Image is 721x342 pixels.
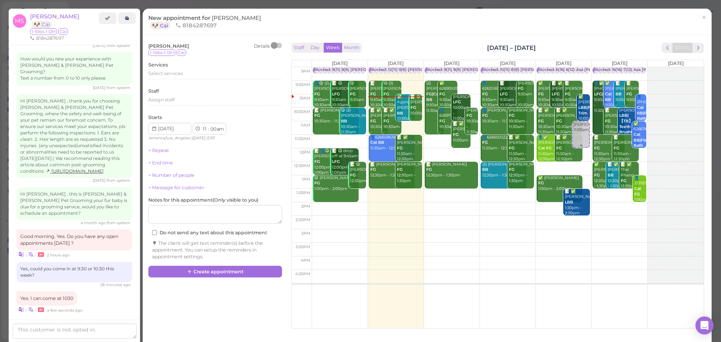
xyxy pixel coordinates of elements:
[17,94,132,178] div: Hi [PERSON_NAME] , thank you for choosing [PERSON_NAME] & [PERSON_NAME] Pet Grooming, where the s...
[370,162,415,178] div: 📝 [PERSON_NAME] 12:30pm - 1:30pm
[301,258,310,263] span: 4pm
[552,92,560,96] b: LFG
[453,121,471,154] div: 📝 ✅ [PERSON_NAME] 11:00am - 12:00pm
[58,28,68,35] span: Cai
[350,162,366,195] div: 📝 😋 [PERSON_NAME] 12:30pm - 1:30pm
[148,160,173,166] a: + End time
[538,135,565,162] div: 👤✅ [PERSON_NAME] 11:30am - 12:30pm
[439,108,457,141] div: 👤6269756778 10:30am - 11:30am
[148,185,204,190] a: + Message for customer
[150,22,170,29] a: 🐶 Cai
[314,67,416,73] div: Blocked: 9(11) 9(8) [PERSON_NAME] • Appointment
[26,253,27,258] i: |
[148,49,175,56] span: 1-15lbs 1-12H
[332,159,340,164] b: LFG
[388,60,404,66] span: [DATE]
[556,146,562,151] b: FG
[538,175,582,192] div: ✅ [PERSON_NAME] 1:00pm - 2:00pm
[341,119,347,124] b: BB
[342,43,362,53] button: Month
[482,67,586,73] div: Blocked: 10(11) 8(8) [PERSON_NAME] • Appointment
[148,14,261,29] span: New appointment for
[453,99,461,104] b: LFG
[466,108,478,135] div: [PERSON_NAME] 10:30am - 11:30am
[426,92,440,102] b: FG|Cat BB
[30,13,79,20] span: [PERSON_NAME]
[332,148,359,176] div: 📝 😋 drop off at 9:45am 12:00pm - 1:00pm
[152,229,267,236] label: Do not send any text about this appointment
[508,162,534,184] div: [PERSON_NAME] 12:30pm - 1:30pm
[482,81,509,108] div: 👤6262516522 9:30am - 10:30am
[152,230,157,235] input: Do not send any text about this appointment
[605,119,611,124] b: FG
[332,60,348,66] span: [DATE]
[350,81,366,114] div: 😋 [PERSON_NAME] 9:30am - 10:30am
[453,132,459,137] b: FG
[13,14,26,28] span: MS
[350,92,356,96] b: FG
[17,262,132,282] div: Yes, could you come in at 9:30 or 10:30 this week?
[370,108,388,141] div: 📝 ✅ [PERSON_NAME] 10:30am - 11:30am
[299,96,310,101] span: 10am
[291,43,306,53] button: Staff
[370,67,520,73] div: Blocked: 12(11) 9(8) [PERSON_NAME] ([PERSON_NAME] off) • Appointment
[426,162,478,178] div: 📝 [PERSON_NAME] 12:30pm - 1:30pm
[605,108,624,135] div: 📝 [PERSON_NAME] 10:30am - 11:30am
[634,132,649,148] b: Cat BB|Flea Bath
[453,94,471,122] div: [PERSON_NAME] 10:00am - 11:00am
[605,92,612,102] b: Cat BB
[637,94,646,139] div: 👤[PHONE_NUMBER] 10:00am - 11:00am
[482,113,488,118] b: FG
[383,81,401,108] div: 😋 (3) [PERSON_NAME] 9:30am - 10:30am
[107,220,130,225] span: from system
[397,167,403,172] b: FG
[148,148,169,153] a: + Repeat
[573,122,589,133] div: [PERSON_NAME] 11:00am
[701,12,706,23] span: ×
[615,92,621,96] b: BB
[295,271,310,276] span: 4:30pm
[301,204,310,209] span: 2pm
[439,81,457,108] div: ✅ 6269053995 9:30am - 10:30am
[107,178,130,183] span: from system
[500,92,508,96] b: LFG
[107,85,130,90] span: from system
[615,81,628,114] div: 📝 [PERSON_NAME] 9:30am - 10:30am
[17,250,132,258] div: •
[295,136,310,141] span: 11:30am
[302,177,310,182] span: 1pm
[370,119,376,124] b: FG
[668,60,684,66] span: [DATE]
[324,43,342,53] button: Week
[594,92,609,96] b: LFG|FG
[148,62,168,68] label: Services
[296,82,310,87] span: 9:30am
[314,81,341,108] div: 👤😋 (2) [PERSON_NAME] 9:30am - 10:30am
[148,266,282,278] button: Create appointment
[633,121,646,166] div: ✅ 6266765353 11:00am - 12:00pm
[538,67,687,73] div: Blocked: 6(16) 6(12) Asa [PERSON_NAME] [PERSON_NAME] • Appointment
[301,231,310,236] span: 3pm
[148,172,195,178] a: + Number of people
[556,108,583,135] div: 📝 ✅ [PERSON_NAME] 10:30am - 11:30am
[594,162,612,189] div: ✅ [PERSON_NAME] 12:30pm - 1:30pm
[538,181,544,185] b: FG
[314,108,359,124] div: 📝 [PERSON_NAME] 10:30am - 11:30am
[370,81,388,108] div: 📝 [PERSON_NAME] 9:30am - 10:30am
[81,220,107,225] span: 07/04/2025 10:26am
[383,119,389,124] b: FG
[294,109,310,114] span: 10:30am
[426,67,528,73] div: Blocked: 9(11) 9(8) [PERSON_NAME] • Appointment
[538,108,565,135] div: 📝 ✅ [PERSON_NAME] 10:30am - 11:30am
[301,69,310,74] span: 9am
[695,316,713,334] div: Open Intercom Messenger
[370,167,376,172] b: FG
[26,308,27,313] i: |
[482,135,526,151] div: 👤6266503222 11:30am - 12:30pm
[296,217,310,222] span: 2:30pm
[499,81,526,108] div: 📝 [PERSON_NAME] 9:30am - 10:30am
[314,113,320,118] b: FG
[314,181,320,185] b: FG
[426,81,444,114] div: (2) [PERSON_NAME] 9:30am - 11:30am
[518,86,523,91] b: FG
